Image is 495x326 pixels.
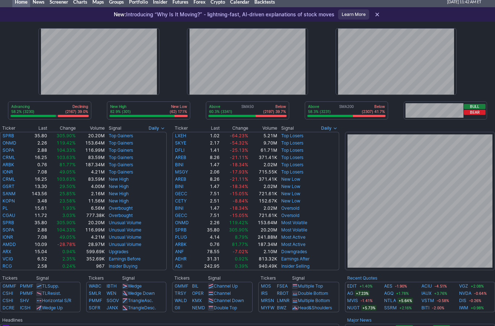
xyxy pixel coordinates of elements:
[249,176,278,183] td: 371.41K
[3,283,16,289] a: GMMF
[89,283,101,289] a: WABC
[277,283,288,289] a: FSEA
[3,133,14,138] a: SPRB
[459,304,468,312] a: IWM
[281,256,309,262] a: Earnings After
[109,147,133,153] a: Top Gainers
[175,155,186,160] a: AREB
[3,198,15,204] a: KOPN
[59,169,76,175] span: 49.05%
[347,317,371,323] a: Major News
[62,249,76,254] span: 0.94%
[196,139,220,147] td: 2.17
[114,11,334,18] p: Introducing “Why Is It Moving?” - lightning-fast, AI-driven explanations of stock moves
[65,109,88,114] p: (2167) 39.0%
[384,290,394,297] a: AGQ
[230,191,248,196] span: -15.05%
[42,283,59,289] a: TLSupp.
[175,133,186,138] a: LXEH
[175,176,186,182] a: AREB
[196,154,220,161] td: 8.26
[249,190,278,197] td: 721.61K
[459,297,466,304] a: DIS
[261,298,274,303] a: MRSN
[3,242,16,247] a: AMDD
[47,125,76,132] th: Change
[3,191,16,196] a: SANM
[230,162,248,167] span: -18.34%
[281,169,303,175] a: Top Losers
[421,283,432,290] a: ACIU
[57,133,76,138] span: 305.90%
[249,205,278,212] td: 2.02M
[196,212,220,219] td: 7.51
[109,256,141,262] a: Earnings Before
[42,305,63,310] a: Wedge Up
[249,248,278,255] td: 2.10M
[196,234,220,241] td: 4.14
[109,263,137,269] a: Insider Buying
[110,104,131,109] p: New High
[109,227,141,233] a: Unusual Volume
[89,305,100,310] a: SOFR
[249,241,278,248] td: 187.34M
[208,104,287,115] div: SMA50
[249,212,278,219] td: 721.61K
[277,305,287,310] a: BWZ
[24,125,47,132] th: Last
[214,305,237,310] a: Double Top
[3,256,13,262] a: VCIG
[59,191,76,196] span: 25.85%
[281,227,307,233] a: Most Volatile
[24,197,47,205] td: 3.48
[76,154,105,161] td: 83.59M
[192,305,205,310] a: NEMD
[175,169,188,175] a: MSGY
[20,298,29,303] a: SHV
[109,205,133,211] a: Overbought
[421,304,429,312] a: BITI
[24,168,47,176] td: 7.08
[308,109,331,114] p: 58.3% (3231)
[59,234,76,240] span: 49.05%
[76,248,105,255] td: 599.69K
[144,298,153,303] span: Asc.
[421,297,434,304] a: VSTM
[109,249,128,254] a: Upgrades
[42,291,47,296] span: TL
[3,205,8,211] a: PL
[109,176,129,182] a: New High
[249,132,278,139] td: 5.21M
[281,191,300,196] a: New Low
[24,176,47,183] td: 16.25
[20,305,30,310] a: ICSH
[321,125,332,132] span: Daily
[281,140,303,146] a: Top Losers
[20,291,33,296] a: PMMF
[175,213,187,218] a: GECC
[128,283,142,289] a: Wedge
[347,304,360,312] a: NUGT
[249,219,278,226] td: 153.64M
[281,125,294,131] span: Signal
[76,147,105,154] td: 116.99M
[128,298,153,303] a: TriangleAsc.
[3,140,16,146] a: ONMD
[230,213,248,218] span: -15.05%
[209,109,232,114] p: 60.3% (3341)
[196,248,220,255] td: 78.55
[76,161,105,168] td: 187.34M
[281,133,303,138] a: Top Losers
[298,291,328,296] a: Double Bottom
[24,132,47,139] td: 35.80
[42,283,47,289] span: TL
[249,234,278,241] td: 241.88M
[308,104,331,109] p: Above
[347,290,353,297] a: AG
[263,109,286,114] p: (2197) 39.7%
[459,290,471,297] a: NVDA
[196,190,220,197] td: 7.51
[76,125,105,132] th: Volume
[76,234,105,241] td: 4.21M
[24,154,47,161] td: 16.25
